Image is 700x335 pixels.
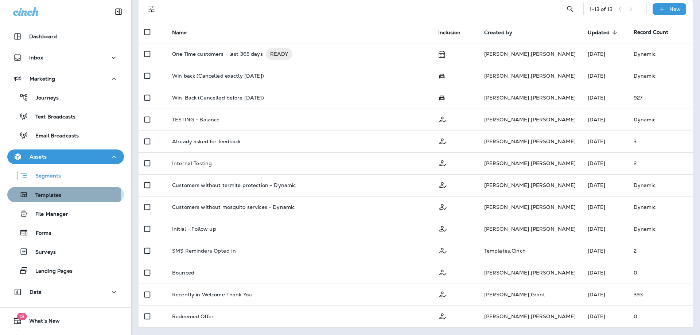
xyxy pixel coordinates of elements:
td: [DATE] [582,196,628,218]
button: Forms [7,225,124,240]
p: Dashboard [29,34,57,39]
button: Surveys [7,244,124,259]
p: Inbox [29,55,43,61]
td: [PERSON_NAME] , [PERSON_NAME] [478,109,582,131]
p: Surveys [28,249,56,256]
button: Inbox [7,50,124,65]
span: Customer Only [438,247,448,253]
td: [DATE] [582,305,628,327]
span: Created by [484,29,522,36]
td: [DATE] [582,131,628,152]
p: New [669,6,681,12]
td: 2 [628,240,693,262]
td: [PERSON_NAME] , [PERSON_NAME] [478,196,582,218]
p: Win-Back (Cancelled before [DATE]) [172,95,264,101]
td: [DATE] [582,152,628,174]
td: [PERSON_NAME] , [PERSON_NAME] [478,305,582,327]
p: File Manager [28,211,68,218]
p: Data [30,289,42,295]
span: READY [266,50,293,58]
td: 393 [628,284,693,305]
p: Text Broadcasts [28,114,75,121]
button: Search Segments [563,2,577,16]
span: Customer Only [438,137,448,144]
td: [DATE] [582,87,628,109]
p: Assets [30,154,47,160]
span: Name [172,30,187,36]
td: 927 [628,87,693,109]
button: Dashboard [7,29,124,44]
td: 3 [628,131,693,152]
span: Customer Only [438,203,448,210]
span: Record Count [634,29,669,35]
span: 18 [17,313,27,320]
td: 2 [628,152,693,174]
td: [DATE] [582,109,628,131]
button: Segments [7,168,124,183]
div: READY [266,48,293,60]
p: Recently in Welcome Thank You [172,292,252,297]
td: Dynamic [628,218,693,240]
td: [DATE] [582,65,628,87]
td: [PERSON_NAME] , [PERSON_NAME] [478,65,582,87]
button: Data [7,285,124,299]
span: Customer Only [438,181,448,188]
button: 18What's New [7,313,124,328]
td: [DATE] [582,218,628,240]
td: [DATE] [582,262,628,284]
p: Win back (Cancelled exactly [DATE]) [172,73,264,79]
button: Email Broadcasts [7,128,124,143]
td: [PERSON_NAME] , [PERSON_NAME] [478,152,582,174]
td: Dynamic [628,65,693,87]
button: Marketing [7,71,124,86]
span: Customer Only [438,225,448,231]
span: Schedule [438,50,446,57]
p: Forms [28,230,51,237]
span: Name [172,29,197,36]
button: Filters [144,2,159,16]
td: 0 [628,305,693,327]
p: Already asked for feedback [172,139,241,144]
p: Templates [28,192,61,199]
td: [DATE] [582,240,628,262]
p: Internal Testing [172,160,212,166]
td: [PERSON_NAME] , [PERSON_NAME] [478,131,582,152]
td: [PERSON_NAME] , [PERSON_NAME] [478,174,582,196]
span: Updated [588,29,619,36]
td: Dynamic [628,174,693,196]
td: Dynamic [628,109,693,131]
span: What's New [22,318,60,327]
button: Landing Pages [7,263,124,278]
p: Customers without mosquito services - Dynamic [172,204,295,210]
span: Customer Only [438,116,448,122]
td: [PERSON_NAME] , Grant [478,284,582,305]
button: Templates [7,187,124,202]
p: Customers without termite protection - Dynamic [172,182,296,188]
button: File Manager [7,206,124,221]
p: One Time customers - last 365 days [172,48,263,60]
td: [PERSON_NAME] , [PERSON_NAME] [478,43,582,65]
td: 0 [628,262,693,284]
td: [DATE] [582,174,628,196]
p: Marketing [30,76,55,82]
span: Customer Only [438,269,448,275]
td: [PERSON_NAME] , [PERSON_NAME] [478,262,582,284]
button: Journeys [7,90,124,105]
p: Journeys [28,95,59,102]
p: SMS Reminders Opted In [172,248,236,254]
div: 1 - 13 of 13 [590,6,612,12]
span: Possession [438,72,446,79]
span: Inclusion [438,29,470,36]
p: Segments [28,173,61,180]
span: Possession [438,94,446,101]
td: Dynamic [628,196,693,218]
p: TESTING - Balance [172,117,219,122]
p: Bounced [172,270,194,276]
td: Dynamic [628,43,693,65]
td: [DATE] [582,43,628,65]
td: [DATE] [582,284,628,305]
span: Customer Only [438,159,448,166]
span: Customer Only [438,291,448,297]
span: Created by [484,30,512,36]
span: Customer Only [438,312,448,319]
